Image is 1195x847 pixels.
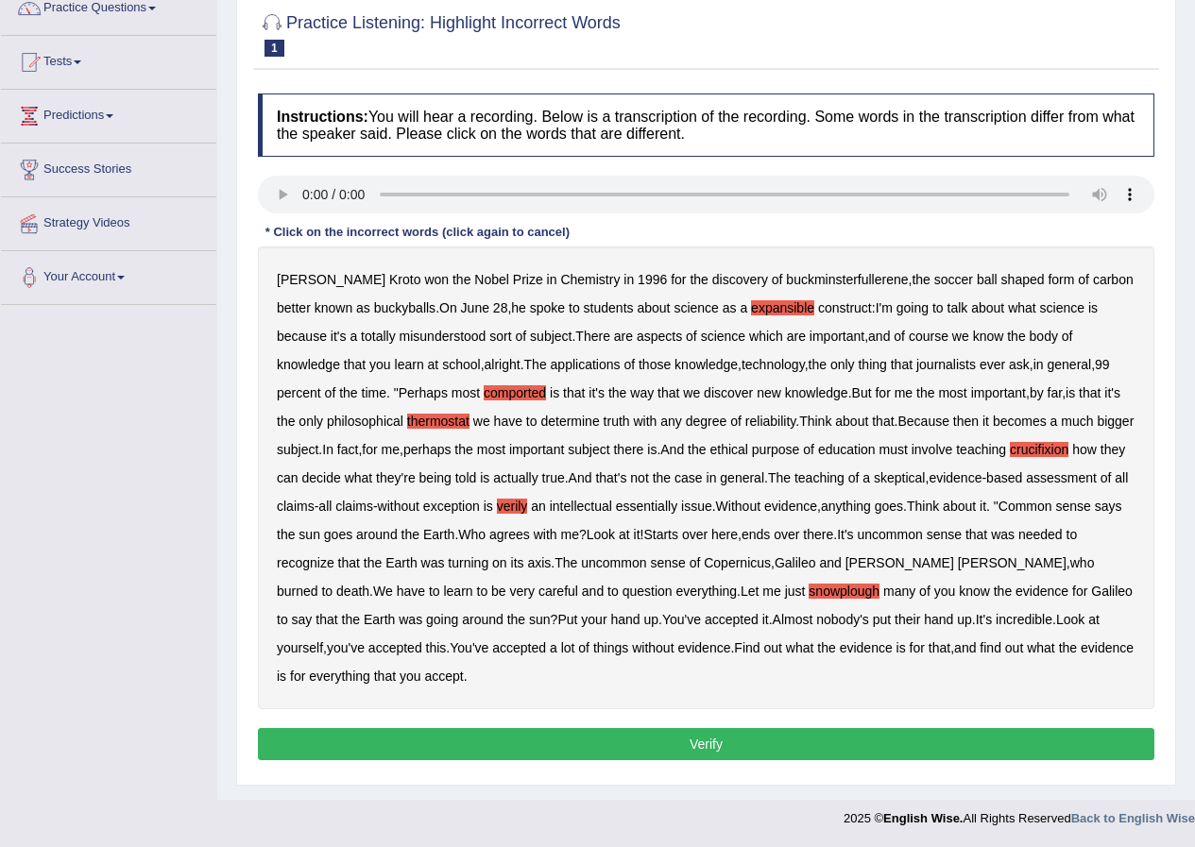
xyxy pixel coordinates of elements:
b: to [607,584,619,599]
b: was [421,555,445,570]
b: actually [493,470,538,485]
b: that [657,385,679,400]
b: to [932,300,944,315]
b: and [582,584,604,599]
b: burned [277,584,318,599]
b: subject [568,442,609,457]
b: only [299,414,323,429]
b: claims [335,499,373,514]
b: of [730,414,742,429]
b: Prize [513,272,543,287]
b: there [803,527,833,542]
b: by [1030,385,1044,400]
b: students [584,300,634,315]
b: an [531,499,546,514]
b: of [894,329,905,344]
b: ball [977,272,998,287]
b: subject [530,329,572,344]
b: told [455,470,477,485]
b: have [397,584,425,599]
b: what [345,470,373,485]
b: of [919,584,930,599]
b: the [653,470,671,485]
b: the [916,385,934,400]
b: most [938,385,966,400]
b: it [634,527,640,542]
b: we [952,329,969,344]
b: much [1061,414,1093,429]
b: the [809,357,827,372]
b: a [740,300,747,315]
b: learn [395,357,424,372]
b: true [542,470,565,485]
b: sort [489,329,511,344]
b: issue [681,499,712,514]
b: death [336,584,369,599]
b: a [350,329,357,344]
b: And [660,442,684,457]
b: uncommon [581,555,646,570]
b: who [1070,555,1095,570]
b: are [787,329,806,344]
b: it [980,499,986,514]
b: of [325,385,336,400]
div: * Click on the incorrect words (click again to cancel) [258,223,577,241]
b: to [569,300,580,315]
b: of [1101,470,1112,485]
b: buckminsterfullerene [786,272,908,287]
b: sun [299,527,320,542]
b: that [1079,385,1101,400]
b: misunderstood [400,329,487,344]
b: The [555,555,577,570]
b: journalists [916,357,976,372]
b: Instructions: [277,109,368,125]
b: comported [484,385,546,400]
b: On [439,300,457,315]
b: subject [277,442,318,457]
b: is [484,499,493,514]
b: [PERSON_NAME] [958,555,1067,570]
b: me [560,527,578,542]
b: philosophical [327,414,403,429]
b: science [674,300,718,315]
b: have [494,414,522,429]
b: I'm [876,300,893,315]
b: Think [799,414,831,429]
b: that [338,555,360,570]
b: know [973,329,1004,344]
b: the [277,414,295,429]
b: in [623,272,634,287]
b: reliability [745,414,795,429]
b: ends [742,527,770,542]
b: soccer [934,272,973,287]
b: is [647,442,657,457]
b: know [959,584,990,599]
b: Earth [385,555,417,570]
b: that [965,527,987,542]
b: here [711,527,738,542]
b: goes [324,527,352,542]
b: intellectual [550,499,612,514]
b: Without [716,499,760,514]
a: Strategy Videos [1,197,216,245]
b: claims [277,499,315,514]
b: based [986,470,1022,485]
b: decide [301,470,340,485]
b: with [534,527,557,542]
b: discovery [712,272,768,287]
b: fact [337,442,359,457]
b: knowledge [674,357,738,372]
b: a [1050,414,1058,429]
b: it's [331,329,347,344]
b: of [690,555,701,570]
b: essentially [616,499,677,514]
b: Starts [643,527,678,542]
b: any [660,414,682,429]
b: Think [907,499,939,514]
b: Because [897,414,948,429]
b: And [569,470,592,485]
b: degree [686,414,727,429]
b: skeptical [874,470,925,485]
b: percent [277,385,321,400]
b: careful [538,584,578,599]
